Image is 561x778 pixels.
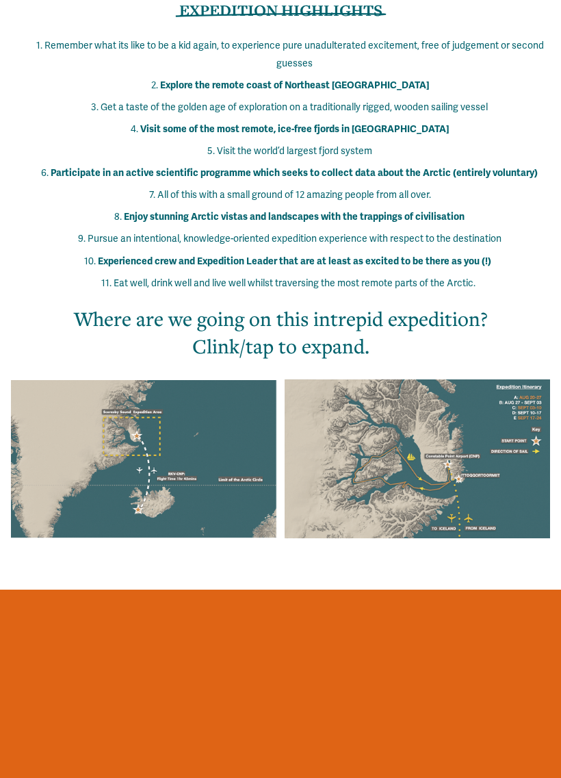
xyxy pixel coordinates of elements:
strong: Explore the remote coast of Northeast [GEOGRAPHIC_DATA] [160,79,429,91]
p: All of this with a small ground of 12 amazing people from all over. [38,186,549,203]
p: Get a taste of the golden age of exploration on a traditionally rigged, wooden sailing vessel [38,99,549,116]
strong: Enjoy stunning Arctic vistas and landscapes with the trappings of civilisation [124,211,465,223]
p: Eat well, drink well and live well whilst traversing the most remote parts of the Arctic. [38,275,549,292]
h2: Where are we going on this intrepid expedition? Clink/tap to expand. [34,305,527,360]
p: Visit the world’d largest fjord system [38,142,549,160]
p: Pursue an intentional, knowledge-oriented expedition experience with respect to the destination [38,230,549,247]
strong: Participate in an active scientific programme which seeks to collect data about the Arctic (entir... [51,167,538,179]
strong: Experienced crew and Expedition Leader that are at least as excited to be there as you (!) [98,255,491,267]
strong: Visit some of the most remote, ice-free fjords in [GEOGRAPHIC_DATA] [140,123,449,135]
p: Remember what its like to be a kid again, to experience pure unadulterated excitement, free of ju... [38,37,549,71]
